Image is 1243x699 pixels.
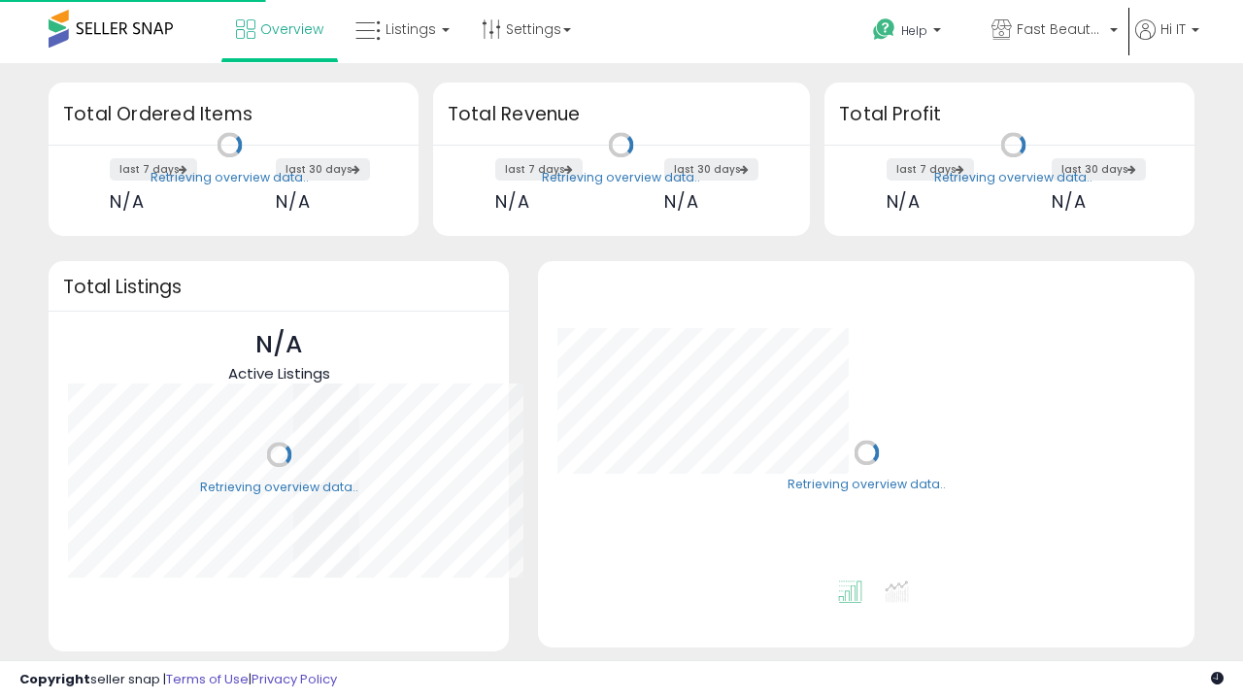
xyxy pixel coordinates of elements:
a: Help [857,3,974,63]
i: Get Help [872,17,896,42]
a: Privacy Policy [252,670,337,688]
div: Retrieving overview data.. [542,169,700,186]
span: Help [901,22,927,39]
div: seller snap | | [19,671,337,689]
a: Hi IT [1135,19,1199,63]
span: Fast Beauty ([GEOGRAPHIC_DATA]) [1017,19,1104,39]
div: Retrieving overview data.. [788,477,946,494]
span: Listings [386,19,436,39]
div: Retrieving overview data.. [151,169,309,186]
strong: Copyright [19,670,90,688]
a: Terms of Use [166,670,249,688]
span: Overview [260,19,323,39]
div: Retrieving overview data.. [200,479,358,496]
span: Hi IT [1160,19,1186,39]
div: Retrieving overview data.. [934,169,1092,186]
